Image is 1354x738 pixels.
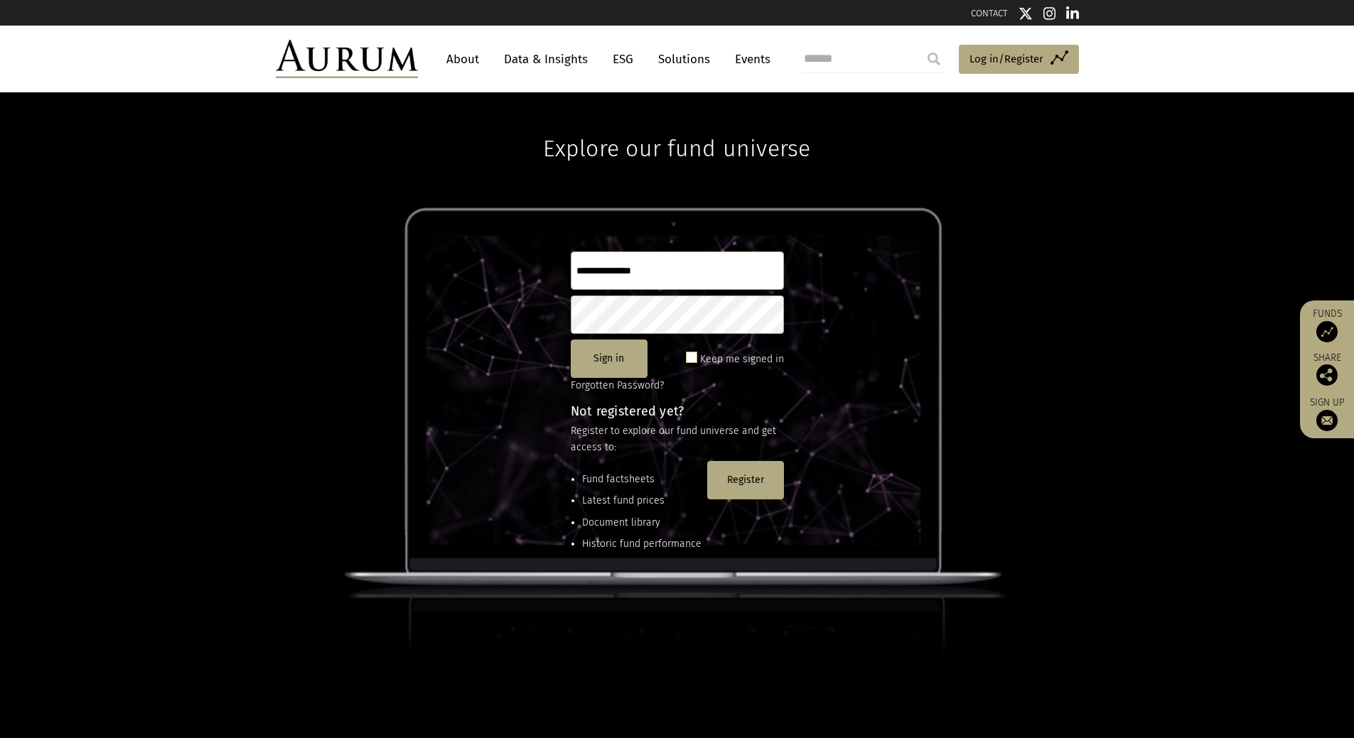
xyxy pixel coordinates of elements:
[543,92,810,162] h1: Explore our fund universe
[707,461,784,499] button: Register
[497,46,595,72] a: Data & Insights
[1019,6,1033,21] img: Twitter icon
[971,8,1008,18] a: CONTACT
[276,40,418,78] img: Aurum
[582,493,702,509] li: Latest fund prices
[582,472,702,487] li: Fund factsheets
[700,351,784,368] label: Keep me signed in
[969,50,1043,67] span: Log in/Register
[1043,6,1056,21] img: Instagram icon
[920,45,948,73] input: Submit
[1307,396,1347,431] a: Sign up
[1316,364,1338,386] img: Share this post
[582,515,702,531] li: Document library
[959,45,1079,75] a: Log in/Register
[606,46,640,72] a: ESG
[1316,410,1338,431] img: Sign up to our newsletter
[571,423,784,455] p: Register to explore our fund universe and get access to:
[571,379,664,391] a: Forgotten Password?
[582,536,702,552] li: Historic fund performance
[651,46,717,72] a: Solutions
[1307,353,1347,386] div: Share
[1316,321,1338,342] img: Access Funds
[728,46,770,72] a: Events
[1066,6,1079,21] img: Linkedin icon
[1307,308,1347,342] a: Funds
[439,46,486,72] a: About
[571,340,648,378] button: Sign in
[571,405,784,418] h4: Not registered yet?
